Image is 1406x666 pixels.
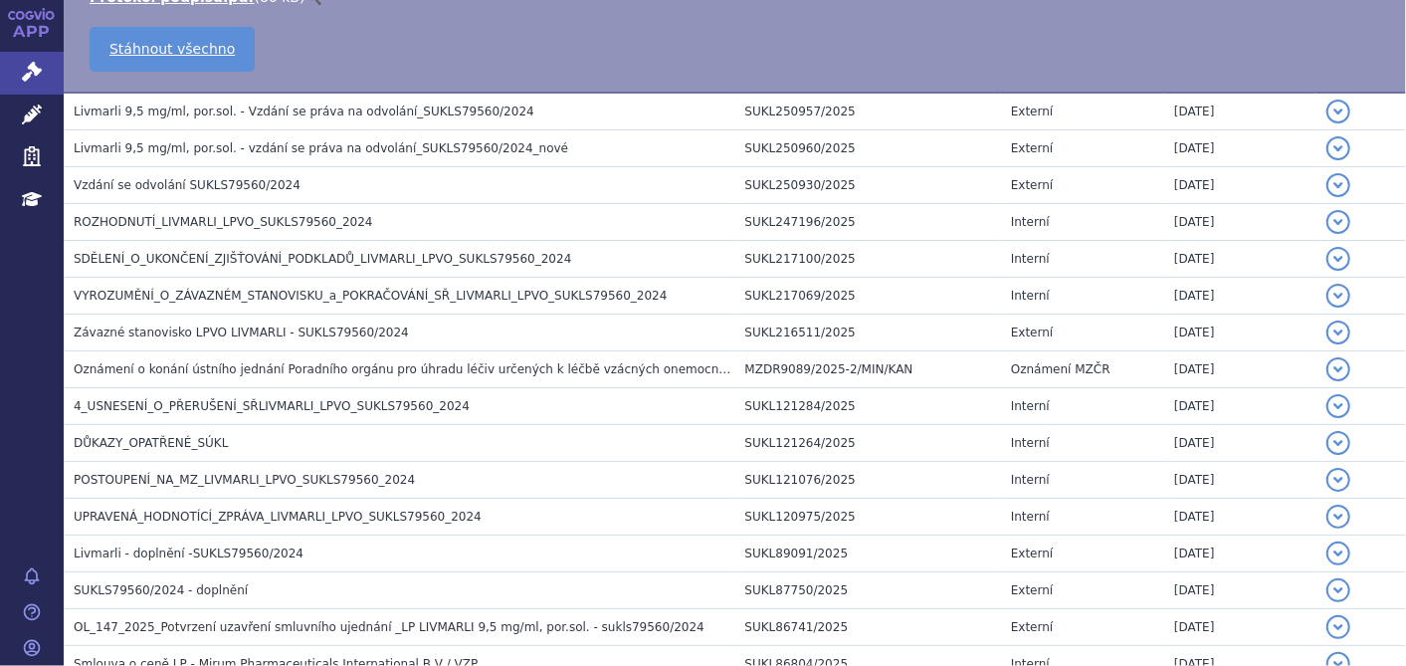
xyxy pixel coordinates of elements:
[1164,241,1316,278] td: [DATE]
[74,289,668,303] span: VYROZUMĚNÍ_O_ZÁVAZNÉM_STANOVISKU_a_POKRAČOVÁNÍ_SŘ_LIVMARLI_LPVO_SUKLS79560_2024
[1164,93,1316,130] td: [DATE]
[74,362,831,376] span: Oznámení o konání ústního jednání Poradního orgánu pro úhradu léčiv určených k léčbě vzácných one...
[1326,284,1350,308] button: detail
[74,215,373,229] span: ROZHODNUTÍ_LIVMARLI_LPVO_SUKLS79560_2024
[1164,609,1316,646] td: [DATE]
[1011,141,1053,155] span: Externí
[1011,510,1050,524] span: Interní
[74,252,571,266] span: SDĚLENÍ_O_UKONČENÍ_ZJIŠŤOVÁNÍ_PODKLADŮ_LIVMARLI_LPVO_SUKLS79560_2024
[1164,130,1316,167] td: [DATE]
[1326,578,1350,602] button: detail
[1326,542,1350,565] button: detail
[735,609,1001,646] td: SUKL86741/2025
[1011,436,1050,450] span: Interní
[1011,289,1050,303] span: Interní
[735,499,1001,536] td: SUKL120975/2025
[1164,315,1316,351] td: [DATE]
[1011,178,1053,192] span: Externí
[1326,321,1350,344] button: detail
[735,204,1001,241] td: SUKL247196/2025
[1011,547,1053,560] span: Externí
[1326,505,1350,529] button: detail
[74,510,482,524] span: UPRAVENÁ_HODNOTÍCÍ_ZPRÁVA_LIVMARLI_LPVO_SUKLS79560_2024
[735,278,1001,315] td: SUKL217069/2025
[1164,499,1316,536] td: [DATE]
[1164,462,1316,499] td: [DATE]
[1326,615,1350,639] button: detail
[1326,468,1350,492] button: detail
[74,583,248,597] span: SUKLS79560/2024 - doplnění
[735,425,1001,462] td: SUKL121264/2025
[1164,388,1316,425] td: [DATE]
[735,462,1001,499] td: SUKL121076/2025
[1164,425,1316,462] td: [DATE]
[1011,215,1050,229] span: Interní
[74,436,228,450] span: DŮKAZY_OPATŘENÉ_SÚKL
[74,326,409,339] span: Závazné stanovisko LPVO LIVMARLI - SUKLS79560/2024
[1164,536,1316,572] td: [DATE]
[735,315,1001,351] td: SUKL216511/2025
[74,141,568,155] span: Livmarli 9,5 mg/ml, por.sol. - vzdání se práva na odvolání_SUKLS79560/2024_nové
[1326,136,1350,160] button: detail
[74,105,534,118] span: Livmarli 9,5 mg/ml, por.sol. - Vzdání se práva na odvolání_SUKLS79560/2024
[1011,326,1053,339] span: Externí
[1011,620,1053,634] span: Externí
[1326,394,1350,418] button: detail
[735,572,1001,609] td: SUKL87750/2025
[735,351,1001,388] td: MZDR9089/2025-2/MIN/KAN
[735,93,1001,130] td: SUKL250957/2025
[1011,105,1053,118] span: Externí
[1326,100,1350,123] button: detail
[1326,431,1350,455] button: detail
[74,547,303,560] span: Livmarli - doplnění -SUKLS79560/2024
[735,167,1001,204] td: SUKL250930/2025
[735,536,1001,572] td: SUKL89091/2025
[1011,583,1053,597] span: Externí
[74,178,301,192] span: Vzdání se odvolání SUKLS79560/2024
[1011,252,1050,266] span: Interní
[90,27,255,72] a: Stáhnout všechno
[1164,351,1316,388] td: [DATE]
[735,241,1001,278] td: SUKL217100/2025
[1164,204,1316,241] td: [DATE]
[1164,278,1316,315] td: [DATE]
[735,388,1001,425] td: SUKL121284/2025
[735,130,1001,167] td: SUKL250960/2025
[74,399,470,413] span: 4_USNESENÍ_O_PŘERUŠENÍ_SŘLIVMARLI_LPVO_SUKLS79560_2024
[1326,210,1350,234] button: detail
[1326,357,1350,381] button: detail
[1164,167,1316,204] td: [DATE]
[1011,473,1050,487] span: Interní
[74,473,415,487] span: POSTOUPENÍ_NA_MZ_LIVMARLI_LPVO_SUKLS79560_2024
[1164,572,1316,609] td: [DATE]
[1326,173,1350,197] button: detail
[1011,399,1050,413] span: Interní
[1011,362,1110,376] span: Oznámení MZČR
[74,620,704,634] span: OL_147_2025_Potvrzení uzavření smluvního ujednání _LP LIVMARLI 9,5 mg/ml, por.sol. - sukls79560/2024
[1326,247,1350,271] button: detail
